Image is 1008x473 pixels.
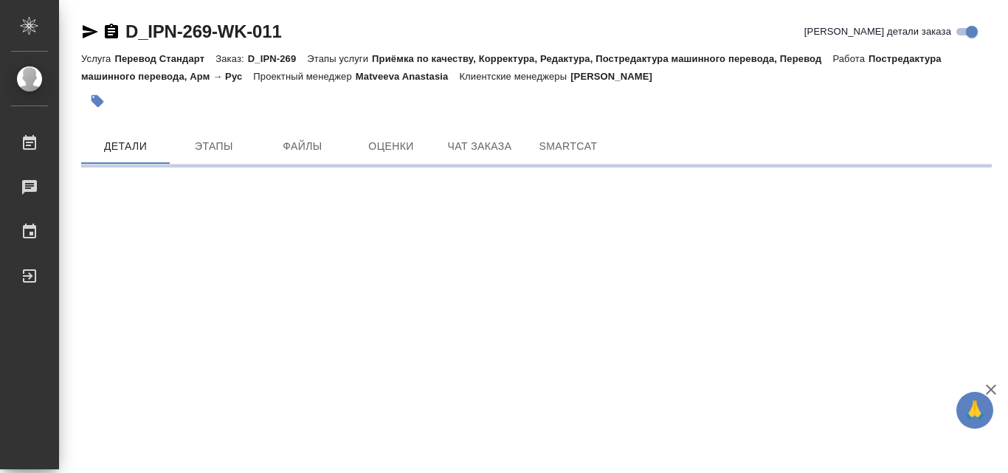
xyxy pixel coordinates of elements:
[179,137,249,156] span: Этапы
[533,137,604,156] span: SmartCat
[103,23,120,41] button: Скопировать ссылку
[356,137,427,156] span: Оценки
[125,21,282,41] a: D_IPN-269-WK-011
[248,53,308,64] p: D_IPN-269
[81,23,99,41] button: Скопировать ссылку для ЯМессенджера
[832,53,869,64] p: Работа
[267,137,338,156] span: Файлы
[804,24,951,39] span: [PERSON_NAME] детали заказа
[81,53,942,82] p: Постредактура машинного перевода, Арм → Рус
[956,392,993,429] button: 🙏
[356,71,460,82] p: Matveeva Anastasia
[372,53,832,64] p: Приёмка по качеству, Корректура, Редактура, Постредактура машинного перевода, Перевод
[444,137,515,156] span: Чат заказа
[114,53,215,64] p: Перевод Стандарт
[90,137,161,156] span: Детали
[962,395,987,426] span: 🙏
[215,53,247,64] p: Заказ:
[81,85,114,117] button: Добавить тэг
[459,71,570,82] p: Клиентские менеджеры
[570,71,663,82] p: [PERSON_NAME]
[253,71,355,82] p: Проектный менеджер
[307,53,372,64] p: Этапы услуги
[81,53,114,64] p: Услуга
